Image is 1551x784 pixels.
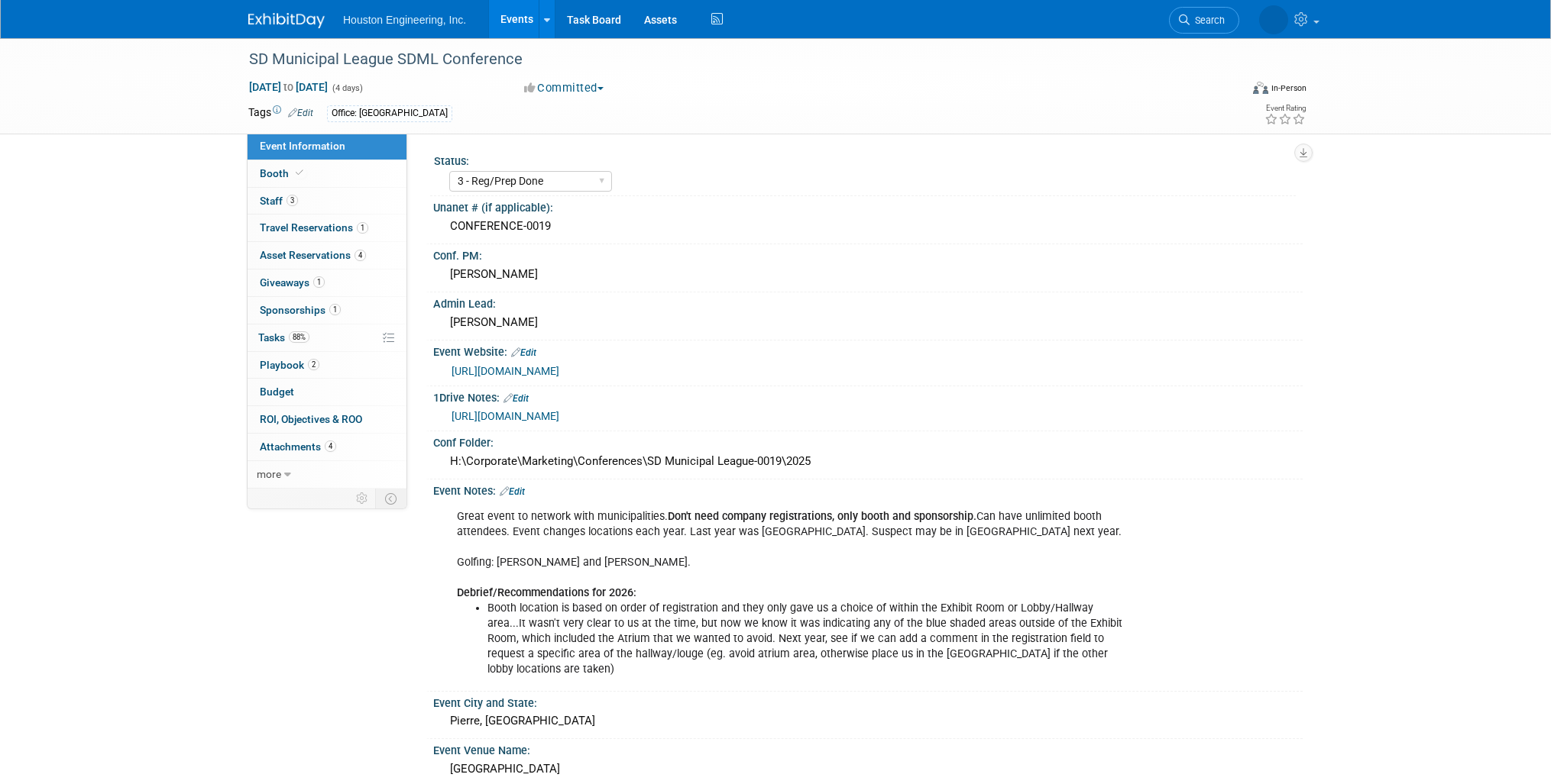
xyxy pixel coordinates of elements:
[260,249,366,261] span: Asset Reservations
[500,486,525,497] a: Edit
[1271,82,1307,94] div: In-Person
[1190,15,1225,26] span: Search
[376,489,407,508] td: Toggle Event Tabs
[260,140,345,152] span: Event Information
[519,80,610,96] button: Committed
[288,108,313,118] a: Edit
[248,160,406,187] a: Booth
[445,450,1291,473] div: H:\Corporate\Marketing\Conferences\SD Municipal League-0019\2025
[433,431,1303,450] div: Conf Folder:
[308,359,319,370] span: 2
[289,331,309,343] span: 88%
[313,276,325,288] span: 1
[248,133,406,160] a: Event Information
[260,413,362,425] span: ROI, Objectives & ROO
[433,292,1303,311] div: Admin Lead:
[248,324,406,351] a: Tasks88%
[260,195,298,207] span: Staff
[446,502,1135,686] div: Great event to network with municipalities. Can have unlimited booth attendees. Event changes loc...
[357,222,368,234] span: 1
[445,311,1291,334] div: [PERSON_NAME]
[248,269,406,296] a: Giveaways1
[248,215,406,241] a: Travel Reservations1
[260,440,336,453] span: Attachments
[433,739,1303,758] div: Event Venue Name:
[257,468,281,480] span: more
[248,461,406,488] a: more
[329,304,341,315] span: 1
[457,586,636,599] b: Debrief/Recommendations for 2026:
[248,80,329,94] span: [DATE] [DATE]
[1259,5,1288,34] img: Heidi Joarnt
[349,489,376,508] td: Personalize Event Tab Strip
[327,105,452,121] div: Office: [GEOGRAPHIC_DATA]
[445,263,1291,286] div: [PERSON_NAME]
[452,410,559,422] a: [URL][DOMAIN_NAME]
[248,188,406,215] a: Staff3
[511,347,536,358] a: Edit
[452,365,559,377] a: [URL][DOMAIN_NAME]
[260,276,325,289] span: Giveaways
[248,406,406,433] a: ROI, Objectives & ROO
[248,242,406,269] a: Asset Reservations4
[260,386,294,398] span: Budget
[287,195,298,206] span: 3
[433,692,1303,711] div: Event City and State:
[1169,7,1239,34] a: Search
[487,601,1125,677] li: Booth location is based on order of registration and they only gave us a choice of within the Exh...
[248,297,406,324] a: Sponsorships1
[260,359,319,371] span: Playbook
[260,304,341,316] span: Sponsorships
[343,14,466,26] span: Houston Engineering, Inc.
[433,479,1303,499] div: Event Notes:
[331,83,363,93] span: (4 days)
[433,340,1303,360] div: Event Website:
[1253,82,1268,94] img: Format-Inperson.png
[1264,105,1306,112] div: Event Rating
[433,244,1303,263] div: Conf. PM:
[433,196,1303,215] div: Unanet # (if applicable):
[445,709,1291,733] div: Pierre, [GEOGRAPHIC_DATA]
[504,393,529,404] a: Edit
[296,169,303,177] i: Booth reservation complete
[260,167,306,179] span: Booth
[281,81,296,93] span: to
[248,13,325,28] img: ExhibitDay
[433,386,1303,406] div: 1Drive Notes:
[248,434,406,460] a: Attachments4
[445,215,1291,238] div: CONFERENCE-0019
[355,250,366,261] span: 4
[260,221,368,234] span: Travel Reservations
[248,105,313,122] td: Tags
[434,150,1296,169] div: Status:
[325,440,336,452] span: 4
[668,510,976,523] b: Don't need company registrations, only booth and sponsorship.
[244,46,1216,73] div: SD Municipal League SDML Conference
[1149,79,1307,102] div: Event Format
[248,379,406,405] a: Budget
[248,352,406,379] a: Playbook2
[445,757,1291,781] div: [GEOGRAPHIC_DATA]
[258,331,309,344] span: Tasks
